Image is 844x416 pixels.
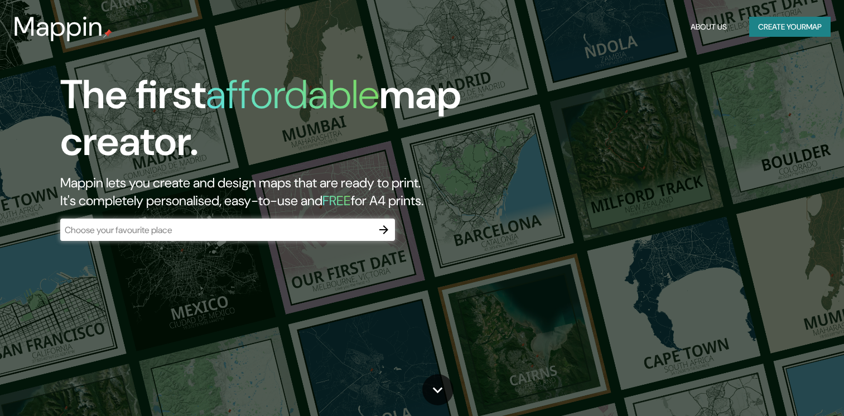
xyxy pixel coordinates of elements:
[13,11,103,42] h3: Mappin
[749,17,831,37] button: Create yourmap
[686,17,731,37] button: About Us
[322,192,351,209] h5: FREE
[60,71,483,174] h1: The first map creator.
[60,174,483,210] h2: Mappin lets you create and design maps that are ready to print. It's completely personalised, eas...
[206,69,379,120] h1: affordable
[60,224,373,236] input: Choose your favourite place
[103,29,112,38] img: mappin-pin
[745,373,832,404] iframe: Help widget launcher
